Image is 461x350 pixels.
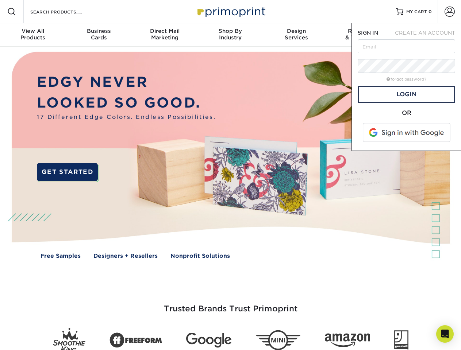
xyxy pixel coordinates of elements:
span: CREATE AN ACCOUNT [395,30,455,36]
a: Resources& Templates [329,23,395,47]
div: Industry [197,28,263,41]
a: DesignServices [264,23,329,47]
a: GET STARTED [37,163,98,181]
input: SEARCH PRODUCTS..... [30,7,101,16]
p: EDGY NEVER [37,72,216,93]
a: Login [358,86,455,103]
a: BusinessCards [66,23,131,47]
span: MY CART [406,9,427,15]
span: Direct Mail [132,28,197,34]
img: Google [186,333,231,348]
a: forgot password? [387,77,426,82]
div: Marketing [132,28,197,41]
div: Cards [66,28,131,41]
span: SIGN IN [358,30,378,36]
div: Services [264,28,329,41]
img: Goodwill [394,330,408,350]
a: Designers + Resellers [93,252,158,260]
input: Email [358,39,455,53]
a: Nonprofit Solutions [170,252,230,260]
a: Direct MailMarketing [132,23,197,47]
span: 0 [429,9,432,14]
span: Business [66,28,131,34]
span: Resources [329,28,395,34]
div: Open Intercom Messenger [436,325,454,343]
div: & Templates [329,28,395,41]
span: Shop By [197,28,263,34]
a: Free Samples [41,252,81,260]
p: LOOKED SO GOOD. [37,93,216,113]
h3: Trusted Brands Trust Primoprint [17,287,444,322]
div: OR [358,109,455,117]
span: 17 Different Edge Colors. Endless Possibilities. [37,113,216,121]
a: Shop ByIndustry [197,23,263,47]
img: Primoprint [194,4,267,19]
span: Design [264,28,329,34]
img: Amazon [325,334,370,347]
